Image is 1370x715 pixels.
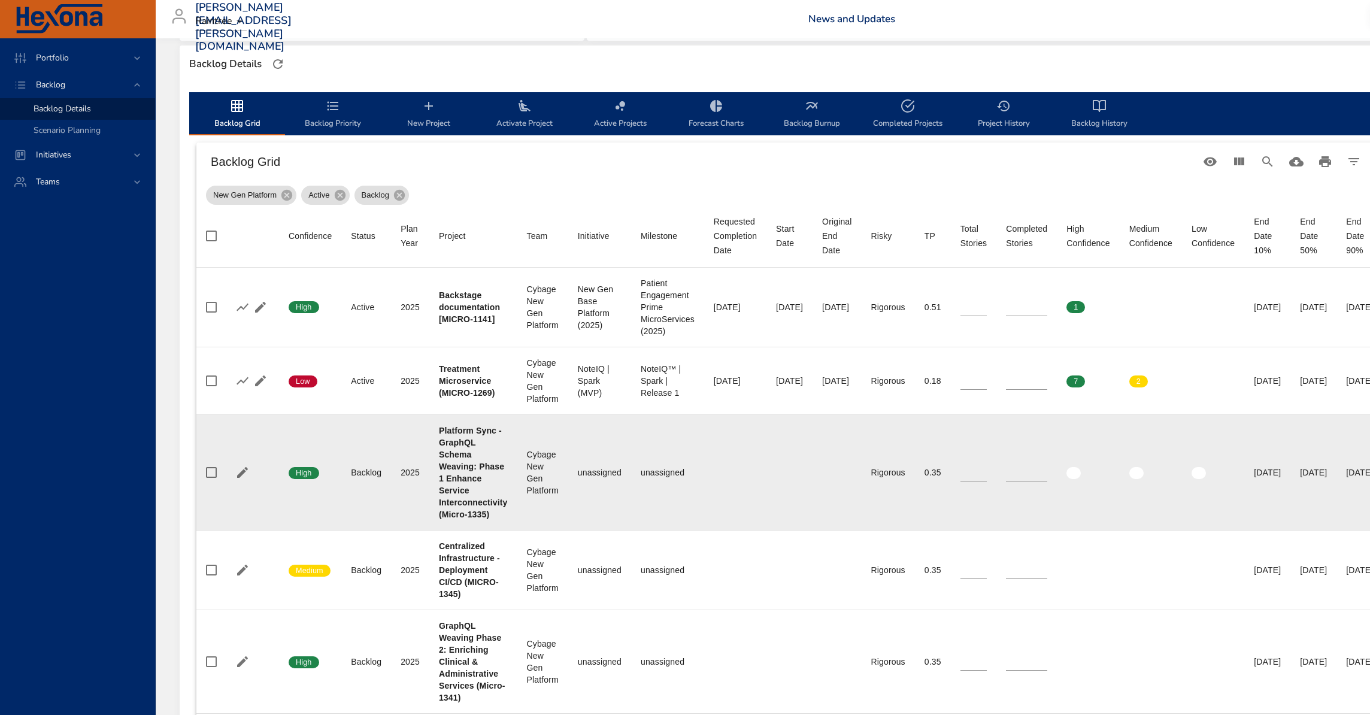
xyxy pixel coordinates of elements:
button: Refresh Page [269,55,287,73]
div: [DATE] [1300,656,1327,668]
span: Team [527,229,559,243]
div: Total Stories [960,222,987,250]
div: Backlog [351,656,381,668]
a: News and Updates [808,12,895,26]
span: 0 [1129,302,1148,313]
div: Sort [1129,222,1172,250]
span: Completed Projects [867,99,948,131]
h3: [PERSON_NAME][EMAIL_ADDRESS][PERSON_NAME][DOMAIN_NAME] [195,1,292,53]
button: Search [1253,147,1282,176]
div: Low Confidence [1192,222,1235,250]
div: 0.35 [925,656,941,668]
span: Teams [26,176,69,187]
div: Original End Date [822,214,851,257]
div: [DATE] [1254,375,1281,387]
span: 7 [1066,376,1085,387]
div: [DATE] [776,301,803,313]
div: 2025 [401,301,420,313]
div: [DATE] [1254,466,1281,478]
button: Edit Project Details [234,463,251,481]
span: Plan Year [401,222,420,250]
div: 2025 [401,375,420,387]
span: Milestone [641,229,695,243]
div: Rigorous [871,564,905,576]
div: Sort [439,229,466,243]
div: Requested Completion Date [714,214,757,257]
div: Backlog Details [186,54,265,74]
span: Project History [963,99,1044,131]
div: NoteIQ™ | Spark | Release 1 [641,363,695,399]
div: Risky [871,229,892,243]
div: Project [439,229,466,243]
div: Cybage New Gen Platform [527,638,559,686]
button: View Columns [1224,147,1253,176]
div: unassigned [578,656,622,668]
h6: Backlog Grid [211,152,1196,171]
div: unassigned [641,564,695,576]
span: Project [439,229,508,243]
div: 0.51 [925,301,941,313]
button: Edit Project Details [234,561,251,579]
span: 0 [1192,376,1210,387]
div: High Confidence [1066,222,1110,250]
span: Backlog Burnup [771,99,853,131]
div: Confidence [289,229,332,243]
div: Sort [1006,222,1047,250]
b: GraphQL Weaving Phase 2: Enriching Clinical & Administrative Services (Micro-1341) [439,621,505,702]
span: Backlog [354,189,396,201]
span: Risky [871,229,905,243]
div: Initiative [578,229,610,243]
div: End Date 50% [1300,214,1327,257]
span: Active [301,189,337,201]
div: Sort [822,214,851,257]
div: [DATE] [1300,301,1327,313]
span: Backlog History [1059,99,1140,131]
div: 0.35 [925,564,941,576]
div: Sort [776,222,803,250]
div: Sort [1066,222,1110,250]
button: Edit Project Details [251,298,269,316]
div: Raintree [195,12,247,31]
b: Platform Sync - GraphQL Schema Weaving: Phase 1 Enhance Service Interconnectivity (Micro-1335) [439,426,508,519]
div: [DATE] [822,301,851,313]
div: [DATE] [822,375,851,387]
span: Completed Stories [1006,222,1047,250]
div: 2025 [401,466,420,478]
div: New Gen Platform [206,186,296,205]
div: Start Date [776,222,803,250]
div: Sort [960,222,987,250]
div: Cybage New Gen Platform [527,546,559,594]
div: [DATE] [1300,564,1327,576]
div: Rigorous [871,375,905,387]
span: High [289,302,319,313]
div: New Gen Base Platform (2025) [578,283,622,331]
button: Standard Views [1196,147,1224,176]
div: Sort [527,229,548,243]
div: Sort [925,229,935,243]
div: Sort [714,214,757,257]
button: Show Burnup [234,298,251,316]
div: 2025 [401,656,420,668]
div: [DATE] [1300,466,1327,478]
span: Initiative [578,229,622,243]
div: TP [925,229,935,243]
div: Active [351,301,381,313]
span: Portfolio [26,52,78,63]
span: Backlog [26,79,75,90]
span: Status [351,229,381,243]
div: Cybage New Gen Platform [527,449,559,496]
span: Backlog Grid [196,99,278,131]
b: Centralized Infrastructure - Deployment CI/CD (MICRO-1345) [439,541,500,599]
span: Backlog Details [34,103,91,114]
div: Rigorous [871,466,905,478]
div: Medium Confidence [1129,222,1172,250]
span: 0 [1192,302,1210,313]
div: unassigned [578,466,622,478]
span: Scenario Planning [34,125,101,136]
